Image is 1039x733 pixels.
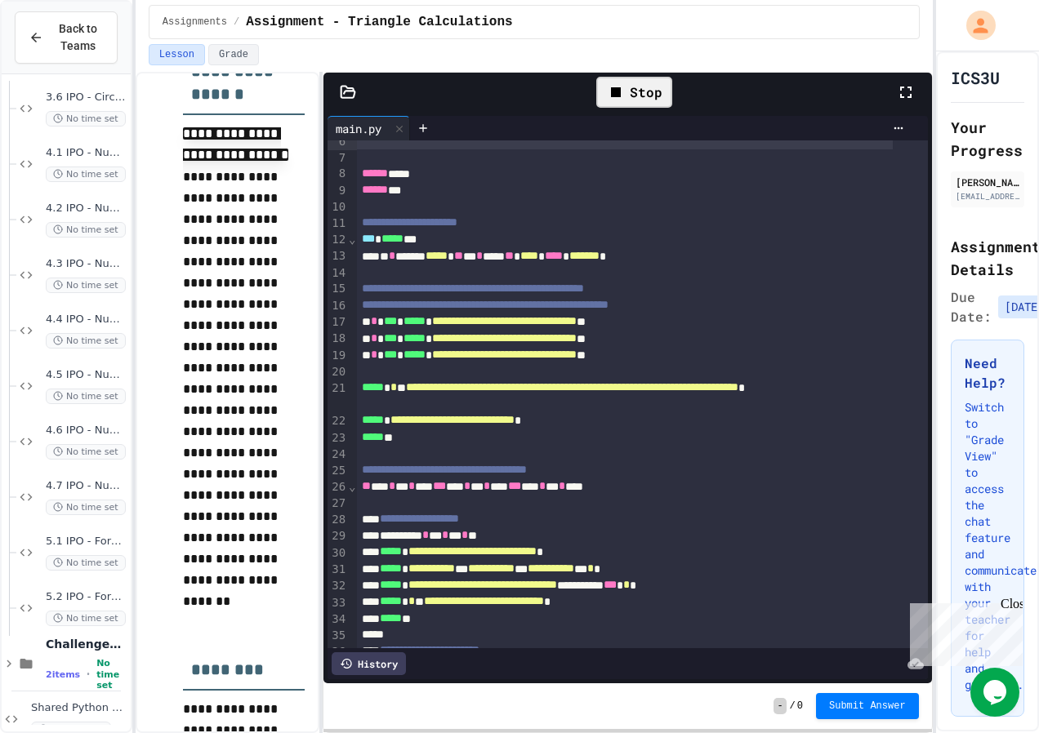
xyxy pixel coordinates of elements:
[328,545,348,562] div: 30
[46,500,126,515] span: No time set
[956,175,1019,189] div: [PERSON_NAME]
[46,444,126,460] span: No time set
[46,313,127,327] span: 4.4 IPO - Numbers: Sum of digits
[829,700,906,713] span: Submit Answer
[53,20,104,55] span: Back to Teams
[328,134,348,150] div: 6
[328,463,348,479] div: 25
[328,562,348,578] div: 31
[208,44,259,65] button: Grade
[332,652,406,675] div: History
[951,116,1024,162] h2: Your Progress
[7,7,113,104] div: Chat with us now!Close
[774,698,786,714] span: -
[328,528,348,544] div: 29
[328,628,348,644] div: 35
[328,578,348,594] div: 32
[46,535,127,549] span: 5.1 IPO - Format - Average Marks
[31,701,127,715] span: Shared Python Zone
[328,479,348,495] div: 26
[949,7,1000,44] div: My Account
[965,353,1010,393] h3: Need Help?
[328,120,390,137] div: main.py
[328,512,348,528] div: 28
[46,424,127,438] span: 4.6 IPO - Numbers: Car route
[15,11,118,64] button: Back to Teams
[328,314,348,331] div: 17
[46,91,127,104] span: 3.6 IPO - Circle Area & Circumference
[328,183,348,199] div: 9
[246,12,512,32] span: Assignment - Triangle Calculations
[951,66,1000,89] h1: ICS3U
[903,597,1023,666] iframe: chat widget
[46,257,127,271] span: 4.3 IPO - Numbers: Tens digit
[797,700,803,713] span: 0
[328,348,348,364] div: 19
[234,16,239,29] span: /
[328,413,348,429] div: 22
[790,700,796,713] span: /
[46,479,127,493] span: 4.7 IPO - Numbers: Total cost
[46,278,126,293] span: No time set
[149,44,205,65] button: Lesson
[328,232,348,248] div: 12
[328,166,348,182] div: 8
[328,248,348,264] div: 13
[46,111,126,127] span: No time set
[328,298,348,314] div: 16
[46,389,126,404] span: No time set
[956,190,1019,202] div: [EMAIL_ADDRESS][DOMAIN_NAME]
[87,668,90,681] span: •
[328,595,348,611] div: 33
[328,199,348,215] div: 10
[96,658,127,691] span: No time set
[46,669,80,680] span: 2 items
[951,287,992,327] span: Due Date:
[46,333,126,349] span: No time set
[328,644,348,660] div: 36
[348,480,356,493] span: Fold line
[328,265,348,282] div: 14
[328,446,348,463] div: 24
[328,116,410,140] div: main.py
[46,611,126,626] span: No time set
[328,495,348,512] div: 27
[328,611,348,628] div: 34
[970,668,1023,717] iframe: chat widget
[46,555,126,571] span: No time set
[951,235,1024,281] h2: Assignment Details
[348,233,356,246] span: Fold line
[46,202,127,215] span: 4.2 IPO - Numbers: Swap digits
[328,281,348,297] div: 15
[46,146,127,160] span: 4.1 IPO - Numbers: Two digits
[46,368,127,382] span: 4.5 IPO - Numbers: Digit after decimal point
[328,215,348,232] div: 11
[596,77,672,108] div: Stop
[46,222,126,238] span: No time set
[328,364,348,380] div: 20
[46,167,126,182] span: No time set
[328,380,348,414] div: 21
[163,16,227,29] span: Assignments
[816,693,919,719] button: Submit Answer
[46,637,127,651] span: Challenges - Do Not Count
[46,590,127,604] span: 5.2 IPO - Format - Using Format
[328,150,348,167] div: 7
[328,430,348,446] div: 23
[328,331,348,347] div: 18
[965,399,1010,693] p: Switch to "Grade View" to access the chat feature and communicate with your teacher for help and ...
